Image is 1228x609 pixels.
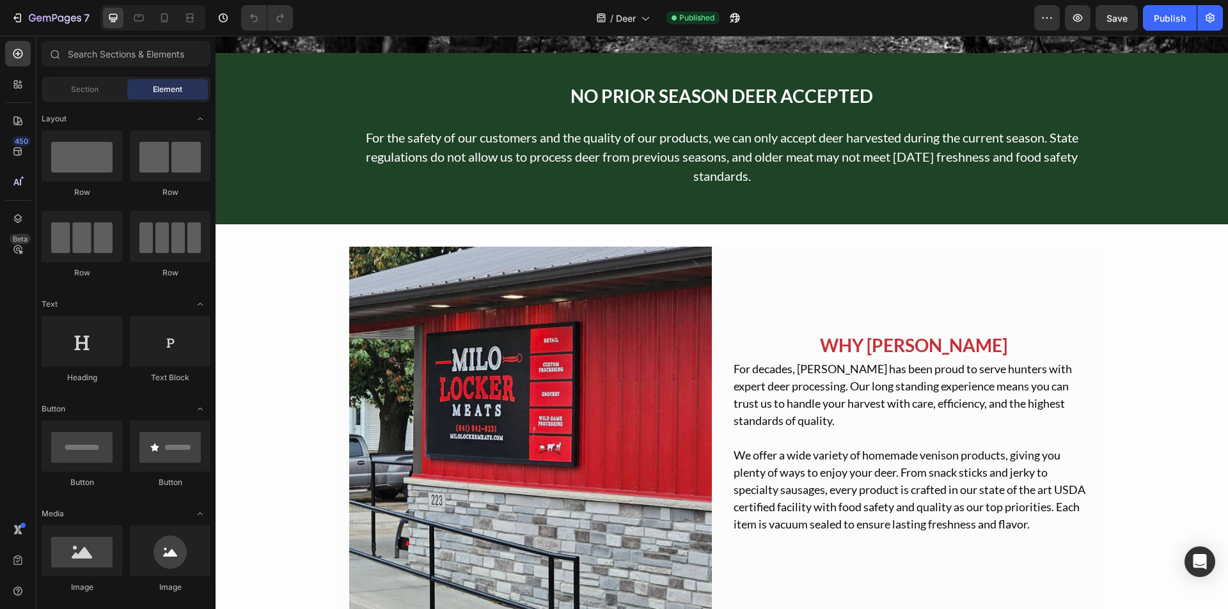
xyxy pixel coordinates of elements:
[679,12,714,24] span: Published
[610,12,613,25] span: /
[130,187,210,198] div: Row
[518,411,878,497] p: We offer a wide variety of homemade venison products, giving you plenty of ways to enjoy your dee...
[130,477,210,488] div: Button
[42,372,122,383] div: Heading
[42,113,67,125] span: Layout
[42,403,65,415] span: Button
[130,372,210,383] div: Text Block
[518,297,878,322] p: WHY [PERSON_NAME]
[12,136,31,146] div: 450
[42,41,210,66] input: Search Sections & Elements
[1154,12,1186,25] div: Publish
[616,12,636,25] span: Deer
[190,504,210,524] span: Toggle open
[1096,5,1138,31] button: Save
[5,5,95,31] button: 7
[1106,13,1128,24] span: Save
[42,267,122,279] div: Row
[190,294,210,314] span: Toggle open
[42,477,122,488] div: Button
[216,36,1228,609] iframe: Design area
[241,5,293,31] div: Undo/Redo
[42,298,58,310] span: Text
[10,234,31,244] div: Beta
[130,582,210,593] div: Image
[190,109,210,129] span: Toggle open
[71,84,98,95] span: Section
[42,508,64,520] span: Media
[130,267,210,279] div: Row
[190,399,210,419] span: Toggle open
[153,84,182,95] span: Element
[518,325,878,394] p: For decades, [PERSON_NAME] has been proud to serve hunters with expert deer processing. Our long ...
[42,582,122,593] div: Image
[1143,5,1197,31] button: Publish
[1185,546,1215,577] div: Open Intercom Messenger
[84,10,90,26] p: 7
[42,187,122,198] div: Row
